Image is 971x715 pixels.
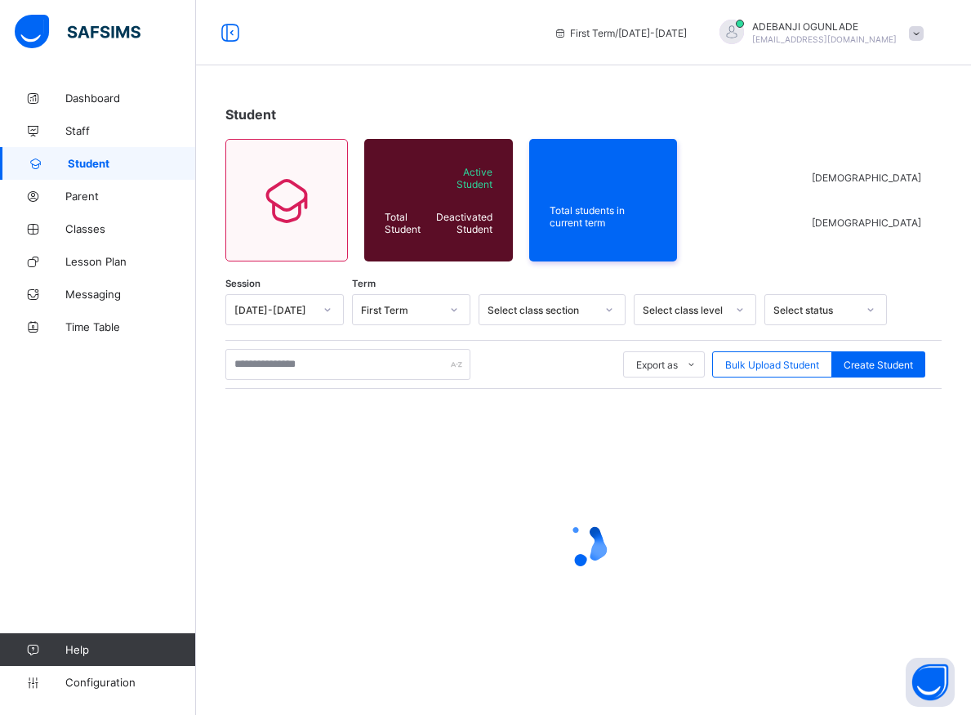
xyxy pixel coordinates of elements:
[15,15,140,49] img: safsims
[725,359,819,371] span: Bulk Upload Student
[906,658,955,707] button: Open asap
[65,676,195,689] span: Configuration
[65,190,196,203] span: Parent
[65,288,196,301] span: Messaging
[68,157,196,170] span: Student
[488,304,595,316] div: Select class section
[812,172,921,184] span: [DEMOGRAPHIC_DATA]
[234,304,314,316] div: [DATE]-[DATE]
[434,211,492,235] span: Deactivated Student
[550,204,657,229] span: Total students in current term
[812,217,921,229] span: [DEMOGRAPHIC_DATA]
[703,20,932,47] div: ADEBANJIOGUNLADE
[844,359,913,371] span: Create Student
[434,166,492,190] span: Active Student
[752,34,897,44] span: [EMAIL_ADDRESS][DOMAIN_NAME]
[65,320,196,333] span: Time Table
[361,304,440,316] div: First Term
[225,278,261,289] span: Session
[225,106,276,123] span: Student
[65,92,196,105] span: Dashboard
[773,304,857,316] div: Select status
[643,304,726,316] div: Select class level
[636,359,678,371] span: Export as
[554,27,687,39] span: session/term information
[65,255,196,268] span: Lesson Plan
[352,278,376,289] span: Term
[752,20,897,33] span: ADEBANJI OGUNLADE
[381,207,430,239] div: Total Student
[65,222,196,235] span: Classes
[65,124,196,137] span: Staff
[65,643,195,656] span: Help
